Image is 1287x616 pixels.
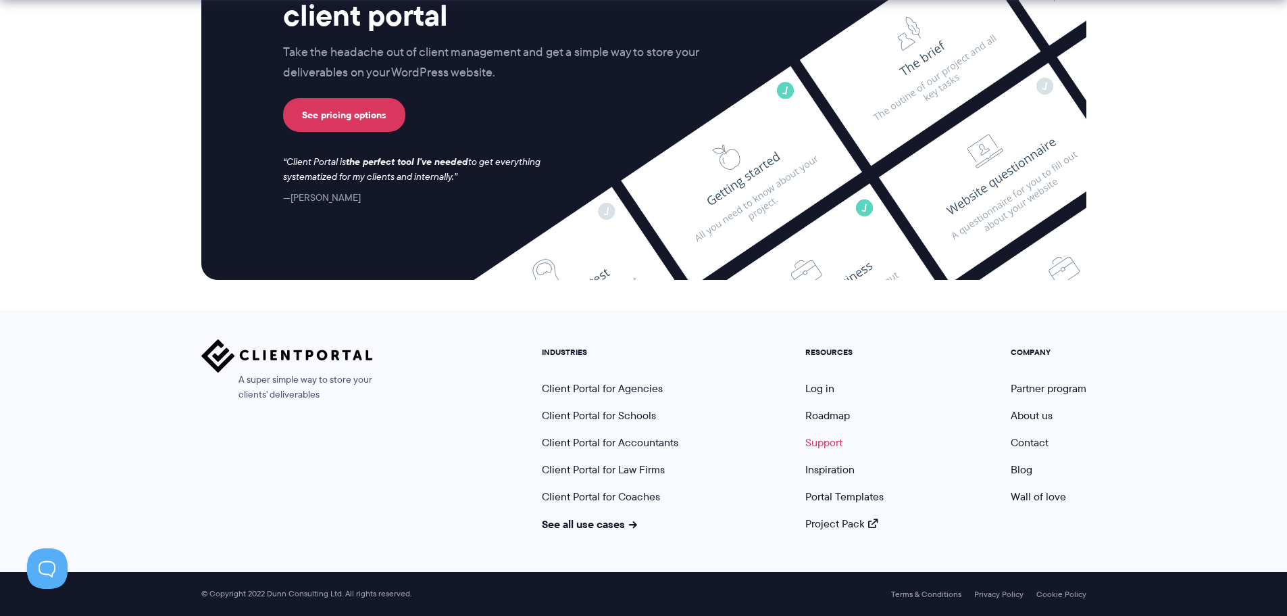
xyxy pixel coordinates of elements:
a: Wall of love [1011,489,1066,504]
a: Log in [805,381,834,396]
a: Client Portal for Law Firms [542,462,665,477]
iframe: Toggle Customer Support [27,548,68,589]
a: Client Portal for Agencies [542,381,663,396]
a: See all use cases [542,516,638,532]
a: Support [805,435,842,450]
p: Take the headache out of client management and get a simple way to store your deliverables on you... [283,43,728,83]
a: Cookie Policy [1036,590,1086,599]
a: Portal Templates [805,489,884,504]
a: Client Portal for Coaches [542,489,660,504]
cite: [PERSON_NAME] [283,191,361,204]
a: Partner program [1011,381,1086,396]
h5: RESOURCES [805,348,884,357]
a: Contact [1011,435,1049,450]
a: Terms & Conditions [891,590,961,599]
a: Client Portal for Schools [542,408,656,423]
h5: INDUSTRIES [542,348,678,357]
a: Client Portal for Accountants [542,435,678,450]
a: Blog [1011,462,1032,477]
span: © Copyright 2022 Dunn Consulting Ltd. All rights reserved. [195,589,418,599]
a: About us [1011,408,1053,423]
a: Roadmap [805,408,850,423]
a: See pricing options [283,98,405,132]
a: Privacy Policy [974,590,1024,599]
span: A super simple way to store your clients' deliverables [201,373,373,402]
a: Project Pack [805,516,878,531]
h5: COMPANY [1011,348,1086,357]
a: Inspiration [805,462,855,477]
p: Client Portal is to get everything systematized for my clients and internally. [283,155,559,185]
strong: the perfect tool I've needed [346,154,468,169]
